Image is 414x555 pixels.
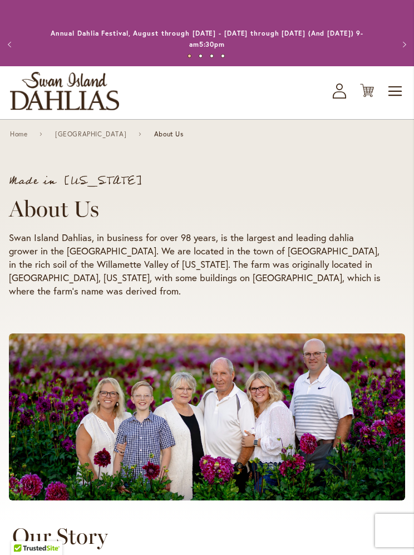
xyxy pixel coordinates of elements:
a: Annual Dahlia Festival, August through [DATE] - [DATE] through [DATE] (And [DATE]) 9-am5:30pm [51,29,364,48]
h1: About Us [9,195,383,222]
button: 2 of 4 [199,54,203,58]
h2: Our Story [12,523,402,549]
a: Home [10,130,27,138]
button: 1 of 4 [188,54,191,58]
button: 4 of 4 [221,54,225,58]
p: Swan Island Dahlias, in business for over 98 years, is the largest and leading dahlia grower in t... [9,231,383,298]
a: store logo [10,72,119,110]
span: About Us [154,130,184,138]
a: [GEOGRAPHIC_DATA] [55,130,126,138]
button: 3 of 4 [210,54,214,58]
p: Made in [US_STATE] [9,175,383,186]
button: Next [392,33,414,56]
